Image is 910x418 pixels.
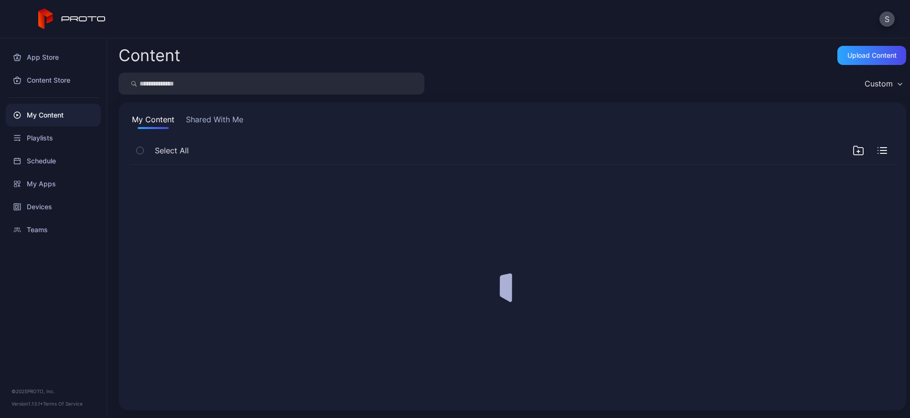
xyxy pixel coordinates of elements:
[6,172,101,195] a: My Apps
[6,150,101,172] a: Schedule
[184,114,245,129] button: Shared With Me
[11,401,43,407] span: Version 1.13.1 •
[6,218,101,241] a: Teams
[155,145,189,156] span: Select All
[837,46,906,65] button: Upload Content
[847,52,897,59] div: Upload Content
[6,46,101,69] a: App Store
[6,195,101,218] a: Devices
[6,127,101,150] a: Playlists
[11,387,95,395] div: © 2025 PROTO, Inc.
[6,104,101,127] a: My Content
[865,79,893,88] div: Custom
[43,401,83,407] a: Terms Of Service
[119,47,180,64] div: Content
[6,69,101,92] a: Content Store
[860,73,906,95] button: Custom
[130,114,176,129] button: My Content
[879,11,895,27] button: S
